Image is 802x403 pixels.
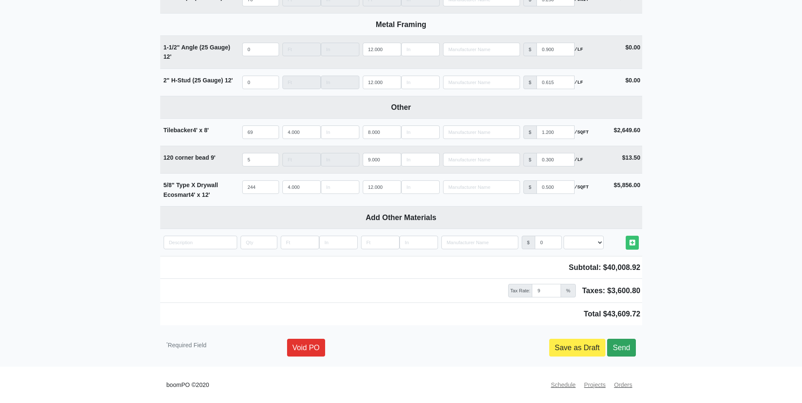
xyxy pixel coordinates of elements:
[164,127,209,133] strong: Tilebacker
[287,339,326,357] a: Void PO
[443,180,520,194] input: Search
[575,156,583,163] strong: /LF
[441,236,518,249] input: Search
[443,43,520,56] input: Search
[164,44,230,60] strong: 1-1/2" Angle (25 Gauge)
[584,310,641,318] span: Total $43,609.72
[614,127,641,133] strong: $2,649.60
[443,76,520,89] input: Search
[536,125,575,139] input: manufacturer
[536,76,575,89] input: manufacturer
[625,44,640,51] strong: $0.00
[242,125,279,139] input: quantity
[523,180,537,194] div: $
[281,236,319,249] input: Length
[401,125,440,139] input: Length
[197,191,200,198] span: x
[363,125,401,139] input: Length
[522,236,535,249] div: $
[443,125,520,139] input: Search
[549,339,605,357] a: Save as Draft
[575,79,583,86] strong: /LF
[523,43,537,56] div: $
[391,103,411,112] b: Other
[282,153,321,166] input: Length
[363,43,401,56] input: Length
[164,77,233,84] strong: 2" H-Stud (25 Gauge)
[282,43,321,56] input: Length
[321,76,359,89] input: Length
[225,77,233,84] span: 12'
[582,285,641,297] span: Taxes: $3,600.80
[523,125,537,139] div: $
[575,183,589,191] strong: /SQFT
[167,342,207,349] small: Required Field
[164,53,172,60] span: 12'
[547,377,579,393] a: Schedule
[443,153,520,166] input: Search
[376,20,426,29] b: Metal Framing
[199,127,203,133] span: x
[575,46,583,53] strong: /LF
[204,127,209,133] span: 8'
[575,128,589,136] strong: /SQFT
[401,43,440,56] input: Length
[242,153,279,166] input: quantity
[625,77,640,84] strong: $0.00
[610,377,635,393] a: Orders
[536,153,575,166] input: manufacturer
[535,236,562,249] input: manufacturer
[321,43,359,56] input: Length
[523,153,537,166] div: $
[164,236,237,249] input: quantity
[242,180,279,194] input: quantity
[164,154,216,161] strong: 120 corner bead
[242,43,279,56] input: quantity
[363,76,401,89] input: Length
[401,180,440,194] input: Length
[536,180,575,194] input: manufacturer
[536,43,575,56] input: manufacturer
[523,76,537,89] div: $
[569,263,640,272] span: Subtotal: $40,008.92
[321,180,359,194] input: Length
[622,154,640,161] strong: $13.50
[400,236,438,249] input: Length
[561,284,576,297] span: %
[282,125,321,139] input: Length
[401,76,440,89] input: Length
[319,236,358,249] input: Length
[164,182,218,198] strong: 5/8" Type X Drywall Ecosmart
[363,180,401,194] input: Length
[191,191,195,198] span: 4'
[607,339,635,357] a: Send
[508,284,533,297] span: Tax Rate:
[282,76,321,89] input: Length
[614,182,641,188] strong: $5,856.00
[242,76,279,89] input: quantity
[193,127,197,133] span: 4'
[321,153,359,166] input: Length
[241,236,277,249] input: quantity
[366,213,436,222] b: Add Other Materials
[363,153,401,166] input: Length
[282,180,321,194] input: Length
[581,377,609,393] a: Projects
[211,154,215,161] span: 9'
[167,380,209,390] small: boomPO ©2020
[321,125,359,139] input: Length
[202,191,210,198] span: 12'
[361,236,400,249] input: Length
[401,153,440,166] input: Length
